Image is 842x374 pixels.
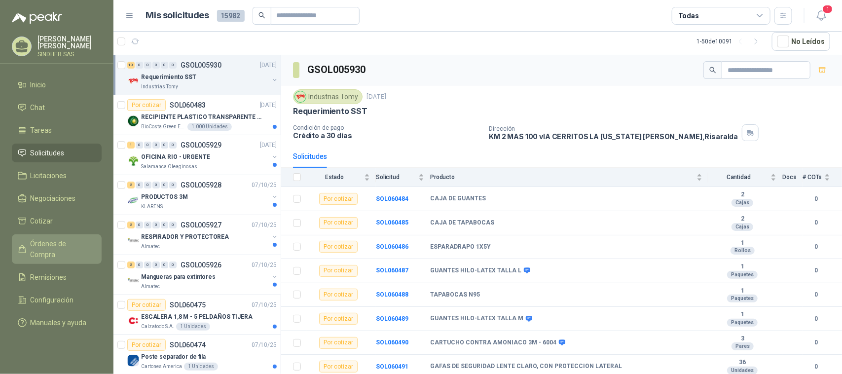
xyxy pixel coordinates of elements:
p: GSOL005929 [181,142,221,149]
div: 0 [161,182,168,188]
span: Órdenes de Compra [31,238,92,260]
div: 1 Unidades [184,363,218,371]
img: Company Logo [127,355,139,367]
div: 0 [161,142,168,149]
div: 0 [169,262,177,268]
p: 07/10/25 [252,340,277,350]
span: Licitaciones [31,170,67,181]
div: 0 [169,182,177,188]
b: SOL060491 [376,363,408,370]
a: Chat [12,98,102,117]
b: 1 [708,311,776,319]
b: SOL060487 [376,267,408,274]
img: Company Logo [127,275,139,287]
p: KLARENS [141,203,163,211]
div: 1 Unidades [176,323,210,331]
div: Todas [678,10,699,21]
div: 0 [136,62,143,69]
b: 36 [708,359,776,367]
p: RESPIRADOR Y PROTECTOREA [141,232,229,242]
p: Condición de pago [293,124,481,131]
span: Negociaciones [31,193,76,204]
b: CARTUCHO CONTRA AMONIACO 3M - 6004 [430,339,556,347]
p: ESCALERA 1,8 M - 5 PELDAÑOS TIJERA [141,312,253,322]
p: SOL060483 [170,102,206,109]
img: Company Logo [295,91,306,102]
div: 0 [136,142,143,149]
p: [DATE] [260,101,277,110]
span: Cotizar [31,216,53,226]
div: 1.000 Unidades [187,123,232,131]
b: GAFAS DE SEGURIDAD LENTE CLARO, CON PROTECCION LATERAL [430,363,622,371]
b: SOL060486 [376,243,408,250]
span: Tareas [31,125,52,136]
p: Almatec [141,243,160,251]
div: 2 [127,222,135,228]
p: SOL060474 [170,341,206,348]
div: Paquetes [727,319,758,327]
div: Cajas [732,223,753,231]
a: 2 0 0 0 0 0 GSOL00592707/10/25 Company LogoRESPIRADOR Y PROTECTOREAAlmatec [127,219,279,251]
div: 0 [169,142,177,149]
p: KM 2 MAS 100 vIA CERRITOS LA [US_STATE] [PERSON_NAME] , Risaralda [489,132,738,141]
b: 0 [803,314,830,324]
b: ESPARADRAPO 1X5Y [430,243,491,251]
a: SOL060490 [376,339,408,346]
a: Remisiones [12,268,102,287]
p: OFICINA RIO - URGENTE [141,152,210,162]
div: 0 [144,262,151,268]
th: # COTs [803,168,842,187]
b: 1 [708,287,776,295]
div: 0 [136,262,143,268]
a: Configuración [12,291,102,309]
p: GSOL005930 [181,62,221,69]
a: 10 0 0 0 0 0 GSOL005930[DATE] Company LogoRequerimiento SSTIndustrias Tomy [127,59,279,91]
div: Por cotizar [319,217,358,229]
img: Company Logo [127,115,139,127]
span: search [709,67,716,74]
div: Paquetes [727,295,758,302]
span: Cantidad [708,174,769,181]
b: CAJA DE TAPABOCAS [430,219,494,227]
span: 15982 [217,10,245,22]
th: Docs [782,168,803,187]
p: Industrias Tomy [141,83,178,91]
img: Company Logo [127,195,139,207]
p: 07/10/25 [252,221,277,230]
p: SINDHER SAS [37,51,102,57]
a: Órdenes de Compra [12,234,102,264]
a: SOL060484 [376,195,408,202]
a: Inicio [12,75,102,94]
p: GSOL005926 [181,262,221,268]
span: Inicio [31,79,46,90]
div: 0 [169,62,177,69]
a: Tareas [12,121,102,140]
a: 2 0 0 0 0 0 GSOL00592807/10/25 Company LogoPRODUCTOS 3MKLARENS [127,179,279,211]
div: 10 [127,62,135,69]
div: 0 [136,222,143,228]
p: Dirección [489,125,738,132]
a: 1 0 0 0 0 0 GSOL005929[DATE] Company LogoOFICINA RIO - URGENTESalamanca Oleaginosas SAS [127,139,279,171]
b: 1 [708,263,776,271]
div: 0 [152,222,160,228]
div: Por cotizar [127,339,166,351]
a: Manuales y ayuda [12,313,102,332]
a: Solicitudes [12,144,102,162]
span: Manuales y ayuda [31,317,87,328]
div: 1 [127,142,135,149]
div: 0 [161,222,168,228]
div: 2 [127,262,135,268]
th: Cantidad [708,168,782,187]
th: Producto [430,168,708,187]
div: 0 [144,182,151,188]
img: Company Logo [127,235,139,247]
div: 0 [152,182,160,188]
img: Company Logo [127,315,139,327]
div: Por cotizar [319,241,358,253]
a: Por cotizarSOL06047507/10/25 Company LogoESCALERA 1,8 M - 5 PELDAÑOS TIJERACalzatodo S.A.1 Unidades [113,295,281,335]
a: 2 0 0 0 0 0 GSOL00592607/10/25 Company LogoMangueras para extintoresAlmatec [127,259,279,291]
p: Mangueras para extintores [141,272,216,282]
a: SOL060489 [376,315,408,322]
